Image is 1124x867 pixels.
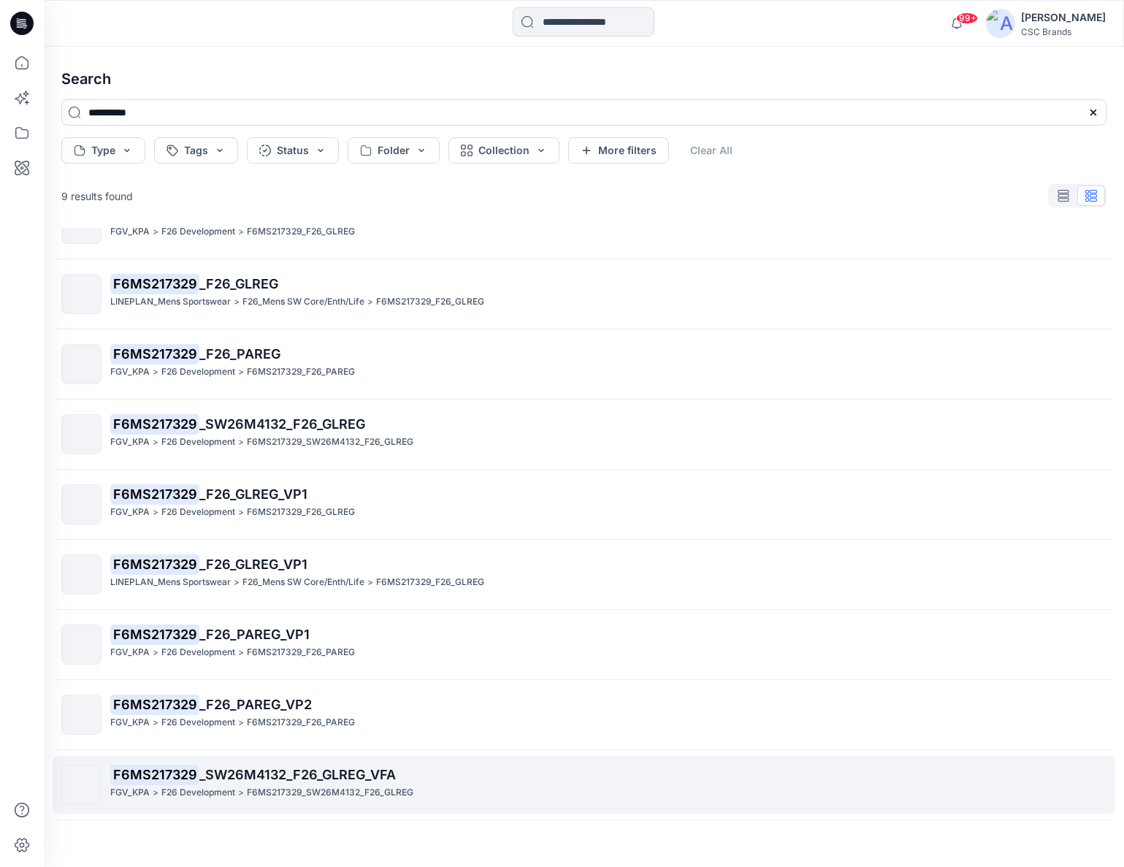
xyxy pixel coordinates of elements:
p: > [238,715,244,730]
p: F6MS217329_F26_GLREG [247,505,355,520]
button: Folder [348,137,440,164]
p: 9 results found [61,188,133,204]
p: > [367,575,373,590]
a: F6MS217329_F26_GLREGLINEPLAN_Mens Sportswear>F26_Mens SW Core/Enth/Life>F6MS217329_F26_GLREG [53,265,1115,323]
p: F6MS217329_F26_GLREG [247,224,355,240]
h4: Search [50,58,1118,99]
button: More filters [568,137,669,164]
span: _F26_GLREG [199,276,278,291]
mark: F6MS217329 [110,764,199,784]
p: FGV_KPA [110,505,150,520]
mark: F6MS217329 [110,413,199,434]
span: _F26_PAREG_VP1 [199,627,310,642]
p: > [234,294,240,310]
p: > [153,224,158,240]
div: CSC Brands [1021,26,1106,37]
p: > [153,645,158,660]
p: FGV_KPA [110,435,150,450]
p: F6MS217329_SW26M4132_F26_GLREG [247,785,413,801]
span: _F26_PAREG_VP2 [199,697,312,712]
p: > [153,505,158,520]
p: F26_Mens SW Core/Enth/Life [242,575,364,590]
p: F6MS217329_F26_PAREG [247,715,355,730]
span: _F26_PAREG [199,346,280,362]
p: F6MS217329_F26_GLREG [376,575,484,590]
p: F6MS217329_F26_GLREG [376,294,484,310]
p: FGV_KPA [110,785,150,801]
p: F26 Development [161,505,235,520]
a: F6MS217329_F26_PAREGFGV_KPA>F26 Development>F6MS217329_F26_PAREG [53,335,1115,393]
mark: F6MS217329 [110,273,199,294]
img: avatar [986,9,1015,38]
p: F26 Development [161,645,235,660]
a: F6MS217329_F26_GLREG_VP1LINEPLAN_Mens Sportswear>F26_Mens SW Core/Enth/Life>F6MS217329_F26_GLREG [53,546,1115,603]
span: 99+ [956,12,978,24]
p: > [153,364,158,380]
button: Status [247,137,339,164]
p: > [238,785,244,801]
mark: F6MS217329 [110,343,199,364]
p: F26_Mens SW Core/Enth/Life [242,294,364,310]
p: F26 Development [161,364,235,380]
mark: F6MS217329 [110,554,199,574]
mark: F6MS217329 [110,694,199,714]
mark: F6MS217329 [110,484,199,504]
p: > [238,435,244,450]
p: F26 Development [161,785,235,801]
span: _SW26M4132_F26_GLREG_VFA [199,767,396,782]
div: [PERSON_NAME] [1021,9,1106,26]
a: F6MS217329_F26_PAREG_VP1FGV_KPA>F26 Development>F6MS217329_F26_PAREG [53,616,1115,673]
a: F6MS217329_F26_PAREG_VP2FGV_KPA>F26 Development>F6MS217329_F26_PAREG [53,686,1115,744]
p: > [238,224,244,240]
p: > [153,715,158,730]
p: FGV_KPA [110,364,150,380]
a: F6MS217329_F26_GLREG_VP1FGV_KPA>F26 Development>F6MS217329_F26_GLREG [53,475,1115,533]
button: Type [61,137,145,164]
p: F6MS217329_F26_PAREG [247,645,355,660]
p: > [238,645,244,660]
p: > [153,785,158,801]
mark: F6MS217329 [110,624,199,644]
p: FGV_KPA [110,645,150,660]
span: _F26_GLREG_VP1 [199,557,307,572]
p: F26 Development [161,435,235,450]
p: > [234,575,240,590]
p: F26 Development [161,224,235,240]
span: _SW26M4132_F26_GLREG [199,416,365,432]
a: F6MS217329_SW26M4132_F26_GLREG_VFAFGV_KPA>F26 Development>F6MS217329_SW26M4132_F26_GLREG [53,756,1115,814]
p: > [153,435,158,450]
p: F6MS217329_F26_PAREG [247,364,355,380]
p: LINEPLAN_Mens Sportswear [110,294,231,310]
a: F6MS217329_SW26M4132_F26_GLREGFGV_KPA>F26 Development>F6MS217329_SW26M4132_F26_GLREG [53,405,1115,463]
p: F26 Development [161,715,235,730]
p: FGV_KPA [110,224,150,240]
p: F6MS217329_SW26M4132_F26_GLREG [247,435,413,450]
button: Collection [448,137,559,164]
span: _F26_GLREG_VP1 [199,486,307,502]
p: LINEPLAN_Mens Sportswear [110,575,231,590]
p: FGV_KPA [110,715,150,730]
p: > [238,364,244,380]
p: > [238,505,244,520]
p: > [367,294,373,310]
button: Tags [154,137,238,164]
